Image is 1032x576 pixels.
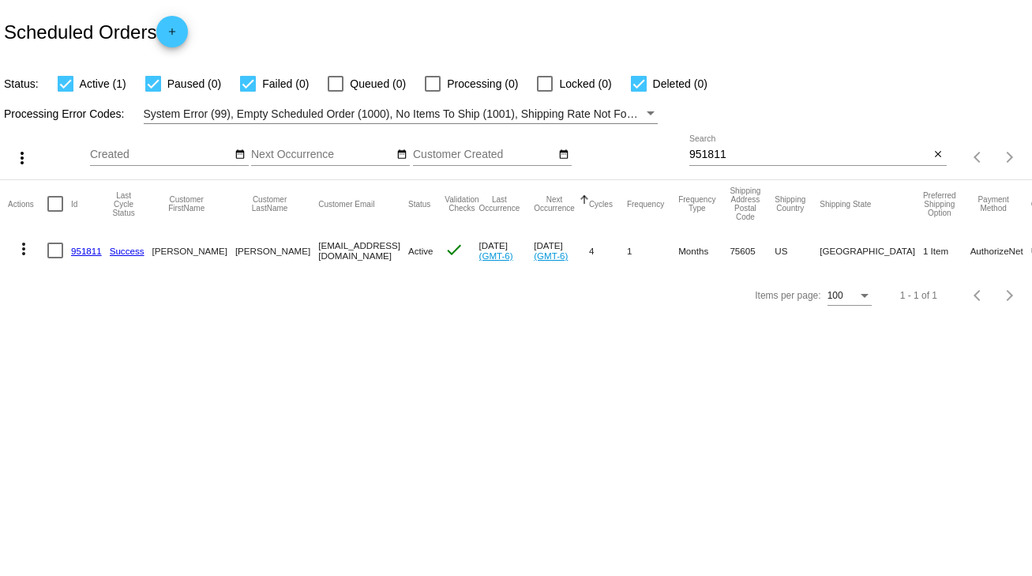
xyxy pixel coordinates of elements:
[479,195,520,213] button: Change sorting for LastOccurrenceUtc
[14,239,33,258] mat-icon: more_vert
[827,290,843,301] span: 100
[970,195,1017,213] button: Change sorting for PaymentMethod.Type
[900,290,937,301] div: 1 - 1 of 1
[4,16,188,47] h2: Scheduled Orders
[110,246,144,256] a: Success
[350,74,406,93] span: Queued (0)
[152,228,235,273] mat-cell: [PERSON_NAME]
[235,228,318,273] mat-cell: [PERSON_NAME]
[730,228,775,273] mat-cell: 75605
[963,280,994,311] button: Previous page
[820,228,923,273] mat-cell: [GEOGRAPHIC_DATA]
[923,228,970,273] mat-cell: 1 Item
[963,141,994,173] button: Previous page
[167,74,221,93] span: Paused (0)
[678,228,730,273] mat-cell: Months
[251,149,393,161] input: Next Occurrence
[318,199,374,209] button: Change sorting for CustomerEmail
[775,228,820,273] mat-cell: US
[396,149,407,161] mat-icon: date_range
[110,191,138,217] button: Change sorting for LastProcessingCycleId
[589,228,627,273] mat-cell: 4
[71,246,102,256] a: 951811
[559,74,611,93] span: Locked (0)
[994,141,1026,173] button: Next page
[235,149,246,161] mat-icon: date_range
[144,104,658,124] mat-select: Filter by Processing Error Codes
[447,74,518,93] span: Processing (0)
[71,199,77,209] button: Change sorting for Id
[775,195,805,213] button: Change sorting for ShippingCountry
[689,149,930,161] input: Search
[534,228,589,273] mat-cell: [DATE]
[827,291,872,302] mat-select: Items per page:
[678,195,715,213] button: Change sorting for FrequencyType
[4,107,125,120] span: Processing Error Codes:
[479,250,513,261] a: (GMT-6)
[318,228,408,273] mat-cell: [EMAIL_ADDRESS][DOMAIN_NAME]
[163,26,182,45] mat-icon: add
[627,199,664,209] button: Change sorting for Frequency
[820,199,871,209] button: Change sorting for ShippingState
[558,149,569,161] mat-icon: date_range
[8,180,47,228] mat-header-cell: Actions
[589,199,613,209] button: Change sorting for Cycles
[152,195,221,213] button: Change sorting for CustomerFirstName
[4,77,39,90] span: Status:
[755,290,820,301] div: Items per page:
[923,191,956,217] button: Change sorting for PreferredShippingOption
[445,240,463,259] mat-icon: check
[408,199,430,209] button: Change sorting for Status
[994,280,1026,311] button: Next page
[534,195,575,213] button: Change sorting for NextOccurrenceUtc
[970,228,1031,273] mat-cell: AuthorizeNet
[413,149,555,161] input: Customer Created
[479,228,535,273] mat-cell: [DATE]
[80,74,126,93] span: Active (1)
[730,186,760,221] button: Change sorting for ShippingPostcode
[933,149,944,161] mat-icon: close
[235,195,304,213] button: Change sorting for CustomerLastName
[13,149,32,168] mat-icon: more_vert
[653,74,707,93] span: Deleted (0)
[930,147,947,164] button: Clear
[445,180,478,228] mat-header-cell: Validation Checks
[262,74,309,93] span: Failed (0)
[90,149,232,161] input: Created
[408,246,433,256] span: Active
[627,228,678,273] mat-cell: 1
[534,250,568,261] a: (GMT-6)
